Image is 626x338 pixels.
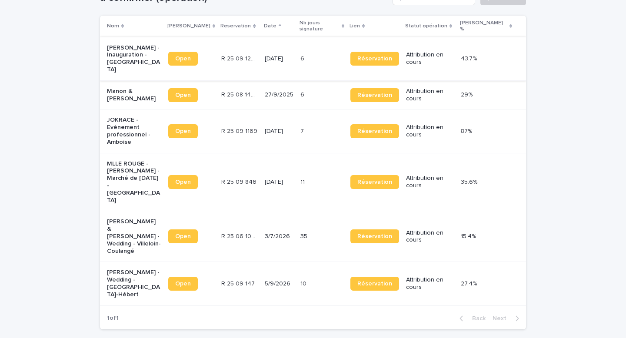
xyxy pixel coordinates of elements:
p: 1 of 1 [100,308,126,329]
p: MLLE ROUGE - [PERSON_NAME] - Marché de [DATE] - [GEOGRAPHIC_DATA] [107,160,161,204]
p: 7 [300,126,306,135]
span: Réservation [357,92,392,98]
span: Réservation [357,179,392,185]
p: [PERSON_NAME] [167,21,210,31]
p: R 25 09 1169 [221,126,259,135]
p: 87% [461,126,474,135]
p: [PERSON_NAME] & [PERSON_NAME] - Wedding - Villeloin-Coulangé [107,218,161,255]
p: 35.6% [461,177,479,186]
p: 27/9/2025 [265,91,293,99]
p: Nb jours signature [300,18,340,34]
a: Open [168,229,198,243]
p: Attribution en cours [406,276,454,291]
button: Next [489,315,526,322]
p: 5/9/2026 [265,280,293,288]
a: Réservation [350,277,399,291]
a: Réservation [350,124,399,138]
a: Réservation [350,88,399,102]
p: Statut opération [405,21,447,31]
p: Reservation [220,21,251,31]
span: Réservation [357,56,392,62]
p: 6 [300,89,306,99]
p: [DATE] [265,128,293,135]
p: JOKRACE - Evénement professionnel - Amboise [107,116,161,146]
button: Back [453,315,489,322]
span: Back [467,315,486,321]
p: 11 [300,177,306,186]
p: Attribution en cours [406,175,454,189]
tr: MLLE ROUGE - [PERSON_NAME] - Marché de [DATE] - [GEOGRAPHIC_DATA]OpenR 25 09 846R 25 09 846 [DATE... [100,153,526,211]
p: 35 [300,231,309,240]
p: R 25 09 846 [221,177,258,186]
tr: [PERSON_NAME] - Inauguration - [GEOGRAPHIC_DATA]OpenR 25 09 1206R 25 09 1206 [DATE]66 Réservation... [100,37,526,80]
p: Nom [107,21,119,31]
p: R 25 09 147 [221,278,256,288]
span: Open [175,56,191,62]
p: Attribution en cours [406,229,454,244]
p: R 25 08 1497 [221,89,260,99]
p: 3/7/2026 [265,233,293,240]
a: Open [168,52,198,66]
p: Attribution en cours [406,88,454,103]
p: [PERSON_NAME] - Inauguration - [GEOGRAPHIC_DATA] [107,44,161,73]
a: Réservation [350,175,399,189]
tr: JOKRACE - Evénement professionnel - AmboiseOpenR 25 09 1169R 25 09 1169 [DATE]77 RéservationAttri... [100,109,526,153]
tr: Manon & [PERSON_NAME]OpenR 25 08 1497R 25 08 1497 27/9/202566 RéservationAttribution en cours29%29% [100,80,526,109]
p: 29% [461,89,474,99]
span: Réservation [357,233,392,239]
p: Manon & [PERSON_NAME] [107,88,161,103]
tr: [PERSON_NAME] & [PERSON_NAME] - Wedding - Villeloin-CoulangéOpenR 25 06 1043R 25 06 1043 3/7/2026... [100,211,526,262]
span: Open [175,281,191,287]
span: Réservation [357,281,392,287]
span: Réservation [357,128,392,134]
p: 43.7% [461,53,479,63]
span: Open [175,233,191,239]
a: Open [168,88,198,102]
a: Open [168,175,198,189]
tr: [PERSON_NAME] - Wedding - [GEOGRAPHIC_DATA]-HébertOpenR 25 09 147R 25 09 147 5/9/20261010 Réserva... [100,262,526,305]
span: Open [175,179,191,185]
a: Réservation [350,52,399,66]
span: Open [175,92,191,98]
p: Attribution en cours [406,124,454,139]
p: R 25 06 1043 [221,231,260,240]
p: [DATE] [265,55,293,63]
p: [PERSON_NAME] % [460,18,507,34]
p: Date [264,21,276,31]
span: Next [493,315,512,321]
a: Open [168,277,198,291]
p: R 25 09 1206 [221,53,260,63]
p: Attribution en cours [406,51,454,66]
a: Réservation [350,229,399,243]
span: Open [175,128,191,134]
p: 15.4% [461,231,478,240]
p: [DATE] [265,179,293,186]
p: [PERSON_NAME] - Wedding - [GEOGRAPHIC_DATA]-Hébert [107,269,161,298]
p: 27.4% [461,278,479,288]
p: 10 [300,278,308,288]
a: Open [168,124,198,138]
p: 6 [300,53,306,63]
p: Lien [350,21,360,31]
